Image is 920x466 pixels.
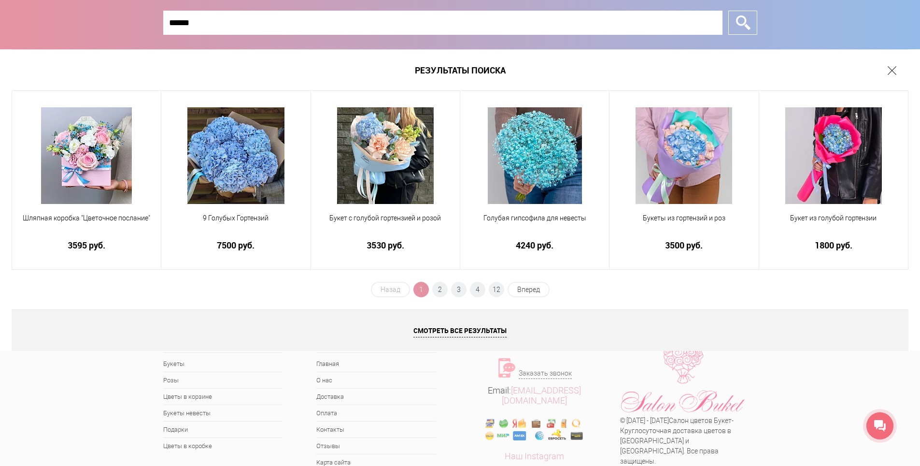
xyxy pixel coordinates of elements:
a: Голубая гипсофила для невесты [467,213,603,234]
span: 9 Голубых Гортензий [168,213,304,223]
a: 7500 руб. [168,240,304,250]
img: Голубая гипсофила для невесты [488,107,582,204]
a: 3530 руб. [317,240,453,250]
a: Вперед [508,282,550,297]
span: 1 [413,282,429,297]
a: 1800 руб. [765,240,902,250]
span: Шляпная коробка "Цветочное послание" [18,213,155,223]
a: Шляпная коробка "Цветочное послание" [18,213,155,234]
img: Букет из голубой гортензии [785,107,882,204]
span: Букет из голубой гортензии [765,213,902,223]
a: 2 [432,282,448,297]
a: 12 [489,282,504,297]
span: Смотреть все результаты [413,326,507,337]
a: 3595 руб. [18,240,155,250]
a: Букеты из гортензий и роз [616,213,752,234]
img: Букет с голубой гортензией и розой [337,107,434,204]
a: 4 [470,282,485,297]
a: Букет с голубой гортензией и розой [317,213,453,234]
span: Букеты из гортензий и роз [616,213,752,223]
a: 4240 руб. [467,240,603,250]
img: 9 Голубых Гортензий [187,107,284,204]
a: Букет из голубой гортензии [765,213,902,234]
span: Букет с голубой гортензией и розой [317,213,453,223]
a: 9 Голубых Гортензий [168,213,304,234]
a: 3 [451,282,467,297]
span: Голубая гипсофила для невесты [467,213,603,223]
h1: Результаты поиска [12,49,908,91]
span: Назад [371,282,410,297]
img: Шляпная коробка "Цветочное послание" [41,107,132,204]
a: 3500 руб. [616,240,752,250]
a: Смотреть все результаты [12,309,908,351]
img: Букеты из гортензий и роз [636,107,732,204]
